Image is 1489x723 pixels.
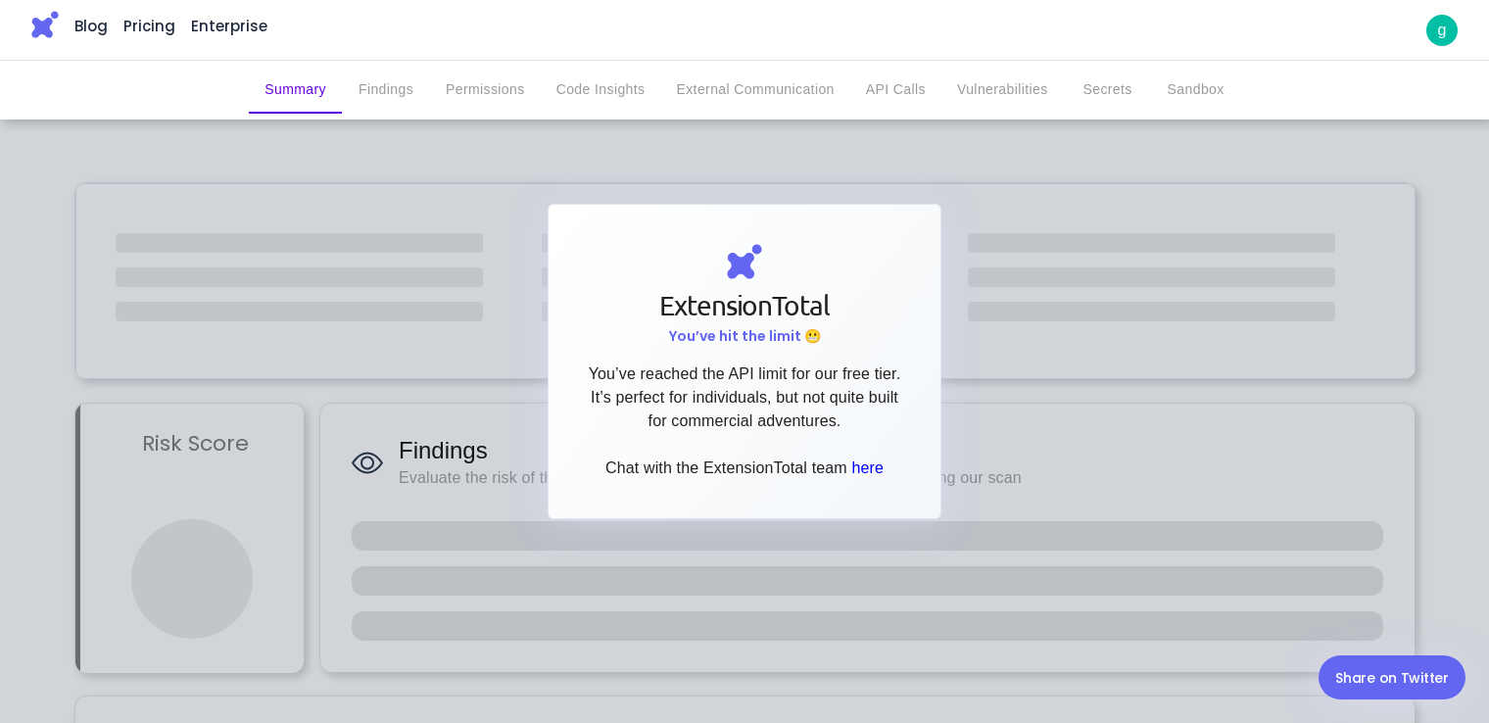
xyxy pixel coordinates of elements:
button: Permissions [430,67,541,114]
button: External Communication [660,67,849,114]
button: Sandbox [1152,67,1240,114]
div: secondary tabs example [249,67,1239,114]
div: You’ve hit the limit 😬 [669,326,821,347]
a: Share on Twitter [1319,655,1465,699]
div: Share on Twitter [1335,666,1449,690]
button: Vulnerabilities [941,67,1064,114]
a: here [851,459,884,476]
button: Secrets [1064,67,1152,114]
h1: ExtensionTotal [659,285,829,326]
p: g [1437,19,1446,42]
p: You’ve reached the API limit for our free tier. It’s perfect for individuals, but not quite built... [589,362,901,480]
button: Summary [249,67,342,114]
button: Code Insights [541,67,661,114]
button: Findings [342,67,430,114]
a: g [1426,15,1458,46]
button: API Calls [850,67,941,114]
